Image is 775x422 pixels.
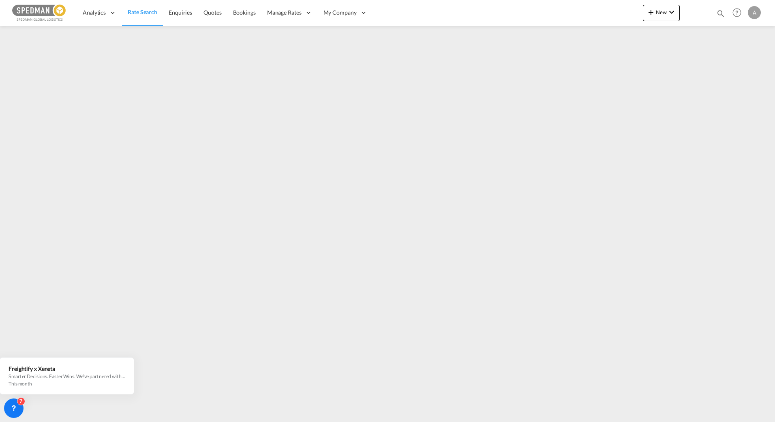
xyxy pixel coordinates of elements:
img: c12ca350ff1b11efb6b291369744d907.png [12,4,67,22]
div: A [748,6,761,19]
span: Manage Rates [267,9,302,17]
span: Bookings [233,9,256,16]
button: icon-plus 400-fgNewicon-chevron-down [643,5,680,21]
span: Enquiries [169,9,192,16]
div: Help [730,6,748,20]
span: Help [730,6,744,19]
div: icon-magnify [716,9,725,21]
span: New [646,9,677,15]
span: My Company [323,9,357,17]
span: Quotes [203,9,221,16]
span: Rate Search [128,9,157,15]
span: Analytics [83,9,106,17]
md-icon: icon-plus 400-fg [646,7,656,17]
md-icon: icon-magnify [716,9,725,18]
md-icon: icon-chevron-down [667,7,677,17]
